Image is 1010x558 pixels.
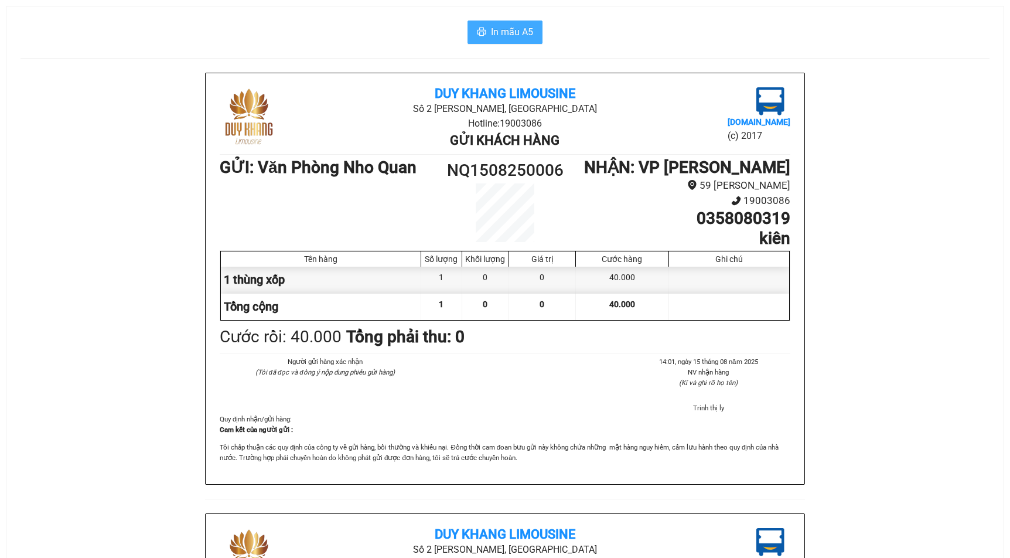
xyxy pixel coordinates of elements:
div: 0 [509,267,576,293]
span: 40.000 [609,300,635,309]
p: Tôi chấp thuận các quy định của công ty về gửi hàng, bồi thường và khiếu nại. Đồng thời cam đoan ... [220,442,790,463]
span: 0 [540,300,544,309]
b: Duy Khang Limousine [435,527,575,542]
h1: NQ1508250006 [434,158,576,183]
div: 0 [462,267,509,293]
span: 1 [439,300,443,309]
h1: 0358080319 [576,209,790,229]
span: phone [731,196,741,206]
li: Người gửi hàng xác nhận [243,356,407,367]
strong: Cam kết của người gửi : [220,426,293,434]
li: 59 [PERSON_NAME] [576,178,790,193]
div: Quy định nhận/gửi hàng : [220,414,790,463]
button: printerIn mẫu A5 [468,21,542,44]
div: 40.000 [576,267,669,293]
div: Cước rồi : 40.000 [220,324,342,350]
li: Số 2 [PERSON_NAME], [GEOGRAPHIC_DATA] [315,542,695,557]
b: Duy Khang Limousine [435,86,575,101]
li: Số 2 [PERSON_NAME], [GEOGRAPHIC_DATA] [315,101,695,116]
b: Tổng phải thu: 0 [346,327,465,346]
div: Tên hàng [224,254,418,264]
li: (c) 2017 [728,128,790,143]
img: logo.jpg [756,528,784,556]
div: Khối lượng [465,254,506,264]
li: 14:01, ngày 15 tháng 08 năm 2025 [627,356,790,367]
b: Gửi khách hàng [450,133,559,148]
i: (Tôi đã đọc và đồng ý nộp dung phiếu gửi hàng) [255,368,395,376]
div: Ghi chú [672,254,786,264]
span: Tổng cộng [224,300,278,314]
img: logo.jpg [756,87,784,115]
span: printer [477,27,486,38]
li: NV nhận hàng [627,367,790,377]
i: (Kí và ghi rõ họ tên) [679,379,738,387]
span: 0 [483,300,487,309]
div: 1 [421,267,462,293]
div: 1 thùng xốp [221,267,421,293]
span: In mẫu A5 [491,25,533,39]
div: Cước hàng [579,254,666,264]
li: Trinh thị ly [627,403,790,413]
b: NHẬN : VP [PERSON_NAME] [584,158,790,177]
span: environment [687,180,697,190]
div: Số lượng [424,254,459,264]
b: [DOMAIN_NAME] [728,117,790,127]
div: Giá trị [512,254,572,264]
li: 19003086 [576,193,790,209]
h1: kiên [576,229,790,249]
b: GỬI : Văn Phòng Nho Quan [220,158,417,177]
li: Hotline: 19003086 [315,116,695,131]
img: logo.jpg [220,87,278,146]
